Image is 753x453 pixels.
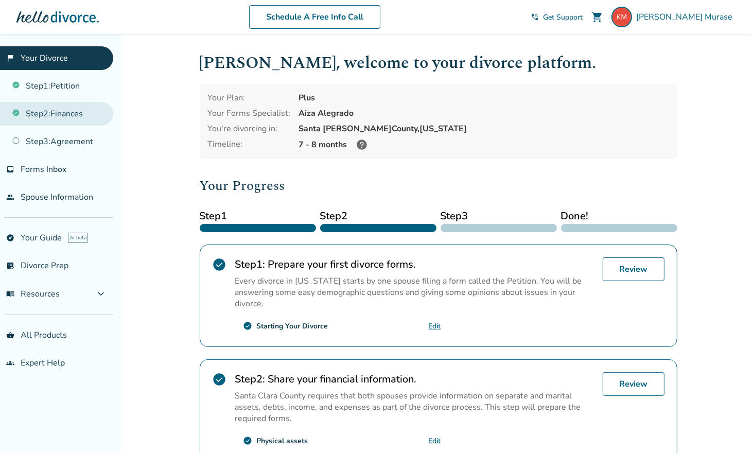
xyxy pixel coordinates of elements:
strong: Step 2 : [235,372,266,386]
img: katsu610@gmail.com [611,7,632,27]
div: Aiza Alegrado [299,108,669,119]
span: Get Support [543,12,583,22]
strong: Step 1 : [235,257,266,271]
span: Step 2 [320,208,436,224]
span: check_circle [213,372,227,387]
span: Step 1 [200,208,316,224]
h1: [PERSON_NAME] , welcome to your divorce platform. [200,50,677,76]
span: inbox [6,165,14,173]
span: phone_in_talk [531,13,539,21]
span: [PERSON_NAME] Murase [636,11,737,23]
span: people [6,193,14,201]
span: Resources [6,288,60,300]
span: flag_2 [6,54,14,62]
span: expand_more [95,288,107,300]
h2: Prepare your first divorce forms. [235,257,594,271]
span: Step 3 [441,208,557,224]
span: Forms Inbox [21,164,66,175]
div: Santa [PERSON_NAME] County, [US_STATE] [299,123,669,134]
span: list_alt_check [6,262,14,270]
h2: Your Progress [200,176,677,196]
span: Done! [561,208,677,224]
h2: Share your financial information. [235,372,594,386]
div: Plus [299,92,669,103]
div: 7 - 8 months [299,138,669,151]
span: shopping_basket [6,331,14,339]
span: check_circle [243,321,253,330]
p: Every divorce in [US_STATE] starts by one spouse filing a form called the Petition. You will be a... [235,275,594,309]
a: phone_in_talkGet Support [531,12,583,22]
p: Santa Clara County requires that both spouses provide information on separate and marital assets,... [235,390,594,424]
div: Timeline: [208,138,291,151]
iframe: Chat Widget [702,404,753,453]
span: check_circle [213,257,227,272]
a: Edit [429,321,441,331]
div: You're divorcing in: [208,123,291,134]
a: Edit [429,436,441,446]
a: Review [603,372,664,396]
a: Schedule A Free Info Call [249,5,380,29]
span: explore [6,234,14,242]
div: Your Forms Specialist: [208,108,291,119]
span: shopping_cart [591,11,603,23]
a: Review [603,257,664,281]
span: AI beta [68,233,88,243]
div: Your Plan: [208,92,291,103]
span: check_circle [243,436,253,445]
span: groups [6,359,14,367]
div: Starting Your Divorce [257,321,328,331]
div: Physical assets [257,436,308,446]
span: menu_book [6,290,14,298]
